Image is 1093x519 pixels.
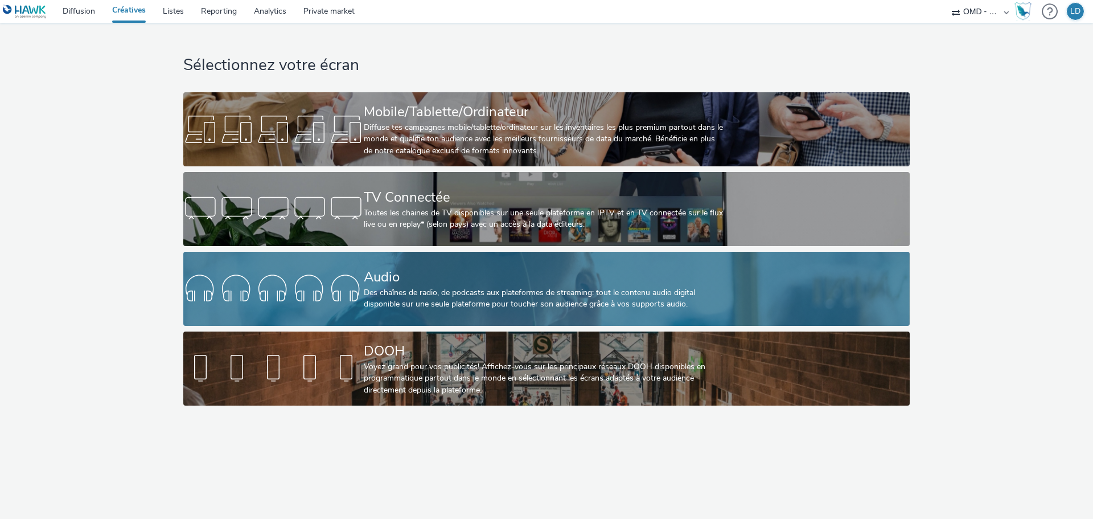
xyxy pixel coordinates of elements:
[183,55,909,76] h1: Sélectionnez votre écran
[364,267,725,287] div: Audio
[364,102,725,122] div: Mobile/Tablette/Ordinateur
[364,207,725,231] div: Toutes les chaines de TV disponibles sur une seule plateforme en IPTV et en TV connectée sur le f...
[183,252,909,326] a: AudioDes chaînes de radio, de podcasts aux plateformes de streaming: tout le contenu audio digita...
[1014,2,1032,21] img: Hawk Academy
[364,187,725,207] div: TV Connectée
[1070,3,1080,20] div: LD
[183,92,909,166] a: Mobile/Tablette/OrdinateurDiffuse tes campagnes mobile/tablette/ordinateur sur les inventaires le...
[183,172,909,246] a: TV ConnectéeToutes les chaines de TV disponibles sur une seule plateforme en IPTV et en TV connec...
[364,122,725,157] div: Diffuse tes campagnes mobile/tablette/ordinateur sur les inventaires les plus premium partout dan...
[183,332,909,406] a: DOOHVoyez grand pour vos publicités! Affichez-vous sur les principaux réseaux DOOH disponibles en...
[364,341,725,361] div: DOOH
[364,287,725,310] div: Des chaînes de radio, de podcasts aux plateformes de streaming: tout le contenu audio digital dis...
[364,361,725,396] div: Voyez grand pour vos publicités! Affichez-vous sur les principaux réseaux DOOH disponibles en pro...
[3,5,47,19] img: undefined Logo
[1014,2,1036,21] a: Hawk Academy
